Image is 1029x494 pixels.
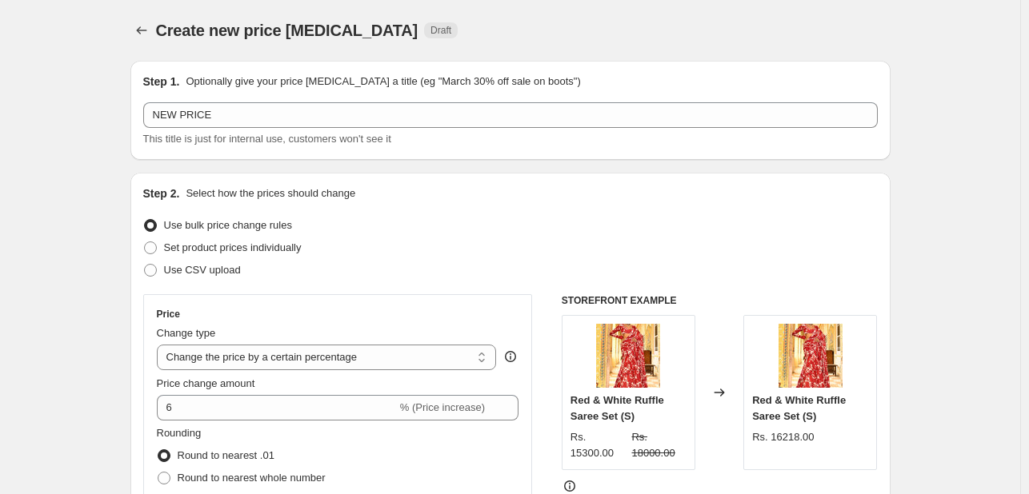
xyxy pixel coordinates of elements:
h2: Step 2. [143,185,180,201]
span: Rs. 18000.00 [631,431,675,459]
span: Rs. 16218.00 [752,431,814,443]
span: Use CSV upload [164,264,241,276]
div: help [502,349,519,365]
span: Rs. 15300.00 [571,431,614,459]
span: Create new price [MEDICAL_DATA] [156,22,418,39]
span: Use bulk price change rules [164,219,292,231]
span: Rounding [157,427,202,439]
span: % (Price increase) [400,401,485,413]
img: 5_80x.jpg [596,324,660,388]
input: 30% off holiday sale [143,102,878,128]
span: Round to nearest whole number [178,472,326,484]
span: Red & White Ruffle Saree Set (S) [571,394,664,422]
span: Price change amount [157,377,255,389]
p: Optionally give your price [MEDICAL_DATA] a title (eg "March 30% off sale on boots") [186,74,580,90]
span: This title is just for internal use, customers won't see it [143,133,391,145]
img: 5_80x.jpg [779,324,843,388]
button: Price change jobs [130,19,153,42]
h2: Step 1. [143,74,180,90]
h6: STOREFRONT EXAMPLE [562,294,878,307]
span: Change type [157,327,216,339]
span: Red & White Ruffle Saree Set (S) [752,394,846,422]
p: Select how the prices should change [186,185,355,201]
span: Round to nearest .01 [178,449,274,461]
span: Draft [430,24,451,37]
input: -15 [157,395,397,420]
h3: Price [157,308,180,321]
span: Set product prices individually [164,241,302,253]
